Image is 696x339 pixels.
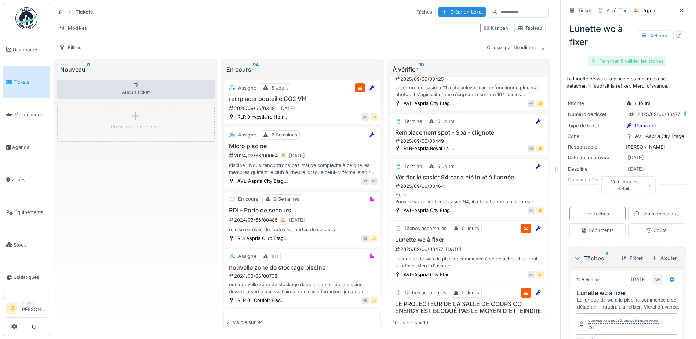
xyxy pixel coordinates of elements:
[394,138,544,145] div: 2025/09/66/03449
[6,300,47,318] a: JS Manager[PERSON_NAME]
[566,19,687,52] div: Lunette wc à fixer
[626,100,651,107] div: 5 Jours
[3,131,50,164] a: Agenda
[404,207,454,214] div: AVL-Aspria City Etag...
[12,176,47,183] span: Zones
[413,7,436,17] div: Tâches
[56,42,85,53] div: Filtres
[462,289,479,296] div: 5 Jours
[393,255,544,269] div: La lunette de wc à la piscine commence à se détacher, il faudrait la refixer. Merci d'avance.
[568,143,686,150] div: [PERSON_NAME]
[581,227,614,234] div: Documents
[393,129,544,136] h3: Remplacement spot - Spa - clignote
[14,111,47,118] span: Maintenance
[404,289,447,296] div: Tâches accomplies
[404,163,422,170] div: Terminé
[393,319,428,326] div: 10 visible sur 10
[646,227,667,234] div: Coûts
[3,98,50,131] a: Maintenance
[536,100,544,107] div: JS
[528,207,535,214] div: AA
[536,271,544,278] div: JS
[361,178,369,185] div: JS
[60,65,212,74] div: Nouveau
[484,42,536,53] div: Classer par Deadline
[228,215,378,225] div: 2024/03/66/00485
[462,225,479,232] div: 5 Jours
[73,8,96,15] strong: Tickets
[394,76,544,83] div: 2025/09/66/03425
[631,276,647,283] div: [DATE]
[518,25,542,32] div: Tableau
[237,113,289,120] div: RLR 0 -Vestiaire Hom...
[568,100,623,107] div: Priorité
[228,151,378,160] div: 2024/02/66/00064
[568,143,623,150] div: Responsable
[238,196,258,203] div: En cours
[227,264,378,271] h3: nouvelle zone de stockage piscine
[111,123,161,130] div: Créer une intervention
[652,274,663,285] div: AM
[3,33,50,66] a: Dashboard
[393,300,544,322] h3: LE PROJECTEUR DE LA SALLE DE COURS CO ENERGY EST BLOQUÉ PAS LE MOYEN D'ETTEINDRE ET PAS THE IMAGE...
[14,209,47,216] span: Équipements
[606,254,608,263] sup: 1
[289,152,305,159] div: [DATE]
[253,65,259,74] sup: 94
[15,7,37,29] img: Badge_color-CXgf-gQk.svg
[227,162,378,176] div: Piscine : Nous rencontrons pas mal de complexité à ce que les membres quittent le club à l'heure ...
[536,145,544,152] div: JS
[238,253,256,260] div: Assigné
[370,178,378,185] div: PD
[227,226,378,233] div: remise en états de toutes les portes de secours
[238,84,256,91] div: Assigné
[6,303,17,314] li: JS
[588,324,659,331] div: Ok
[238,315,258,322] div: En cours
[446,246,462,253] div: [DATE]
[638,30,670,41] div: Actions
[528,145,535,152] div: AB
[14,241,47,248] span: Stock
[586,210,609,217] div: Tâches
[628,165,644,172] div: [DATE]
[528,100,535,107] div: AF
[272,131,297,138] div: 2 Semaines
[20,300,47,306] div: Manager
[3,66,50,99] a: Tickets
[361,297,369,304] div: PB
[576,277,600,283] div: À vérifier
[577,296,679,310] div: La lunette de wc à la piscine commence à se détacher, il faudrait la refixer. Merci d'avance.
[57,80,215,99] div: Aucun ticket
[393,236,544,243] h3: Lunette wc à fixer
[641,7,657,14] div: Urgent
[274,196,299,203] div: 2 Semaines
[12,144,47,151] span: Agenda
[237,235,288,242] div: RDI Aspria Club Etag...
[578,7,591,14] div: Ticket
[237,297,286,304] div: RLR 0 -Couloir Pisci...
[484,25,508,32] div: Kanban
[404,145,455,152] div: RLR-Aspria Royal La ...
[289,216,305,223] div: [DATE]
[536,207,544,214] div: JS
[227,143,378,150] h3: Micro piscine
[361,235,369,242] div: JS
[635,133,690,140] div: AVL-Aspria City Etage -3
[566,75,687,89] p: La lunette de wc à la piscine commence à se détacher, il faudrait la refixer. Merci d'avance.
[637,111,680,118] div: 2025/09/66/03477
[237,178,288,185] div: AVL-Aspria City Etag...
[394,183,544,190] div: 2025/09/66/03464
[227,281,378,295] div: une nouvelle zone de stockage dans le couloir de la piscine devant la sortie des vestiaires homme...
[568,165,623,172] div: Deadline
[394,245,544,254] div: 2025/09/66/03477
[3,261,50,294] a: Statistiques
[228,104,378,113] div: 2025/09/66/03491
[634,210,679,217] div: Communications
[588,318,659,324] div: Commentaire de clôture de [PERSON_NAME]
[370,113,378,121] div: JS
[635,122,656,129] div: Demande
[238,131,256,138] div: Assigné
[588,56,666,66] div: Terminer & valider les tâches
[574,254,615,263] div: Tâches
